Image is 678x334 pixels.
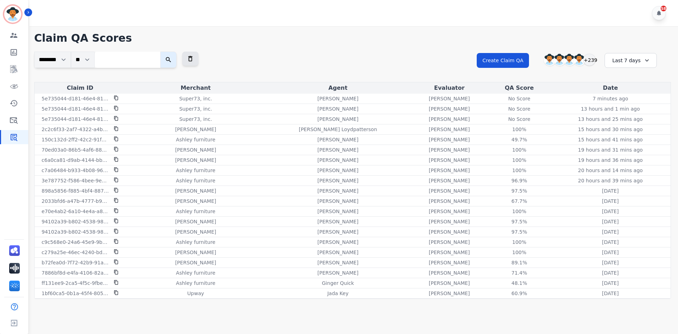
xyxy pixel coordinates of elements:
[175,259,216,266] p: [PERSON_NAME]
[504,259,535,266] div: 89.1%
[602,208,619,215] p: [DATE]
[175,187,216,194] p: [PERSON_NAME]
[176,280,215,287] p: Ashley furniture
[429,239,470,246] p: [PERSON_NAME]
[477,53,529,68] button: Create Claim QA
[317,269,358,276] p: [PERSON_NAME]
[42,218,109,225] p: 94102a39-b802-4538-9858-e90217fd9052
[578,157,643,164] p: 19 hours and 36 mins ago
[429,167,470,174] p: [PERSON_NAME]
[412,84,487,92] div: Evaluator
[175,228,216,235] p: [PERSON_NAME]
[602,228,619,235] p: [DATE]
[327,290,349,297] p: Jada Key
[42,228,109,235] p: 94102a39-b802-4538-9858-e90217fd9052
[504,157,535,164] div: 100%
[429,228,470,235] p: [PERSON_NAME]
[605,53,657,68] div: Last 7 days
[42,167,109,174] p: c7a06484-b933-4b08-96e0-139341fec2b5
[504,187,535,194] div: 97.5%
[429,249,470,256] p: [PERSON_NAME]
[322,280,354,287] p: Ginger Quick
[602,290,619,297] p: [DATE]
[175,218,216,225] p: [PERSON_NAME]
[602,269,619,276] p: [DATE]
[4,6,21,23] img: Bordered avatar
[176,239,215,246] p: Ashley furniture
[179,116,212,123] p: Super73, inc.
[175,126,216,133] p: [PERSON_NAME]
[36,84,124,92] div: Claim ID
[317,208,358,215] p: [PERSON_NAME]
[504,239,535,246] div: 100%
[317,116,358,123] p: [PERSON_NAME]
[317,218,358,225] p: [PERSON_NAME]
[504,290,535,297] div: 60.9%
[552,84,669,92] div: Date
[429,208,470,215] p: [PERSON_NAME]
[429,198,470,205] p: [PERSON_NAME]
[429,269,470,276] p: [PERSON_NAME]
[42,239,109,246] p: c9c568e0-24a6-45e9-9b4c-957b3adf6255
[187,290,204,297] p: Upway
[42,208,109,215] p: e70e4ab2-6a10-4e4a-a893-0d29edafd8d3
[429,105,470,112] p: [PERSON_NAME]
[317,249,358,256] p: [PERSON_NAME]
[578,126,643,133] p: 15 hours and 30 mins ago
[504,177,535,184] div: 96.9%
[578,146,643,153] p: 19 hours and 31 mins ago
[42,187,109,194] p: 898a5856-f885-4bf4-887b-eef0ac1e8a9e
[504,146,535,153] div: 100%
[504,126,535,133] div: 100%
[317,239,358,246] p: [PERSON_NAME]
[175,146,216,153] p: [PERSON_NAME]
[504,167,535,174] div: 100%
[429,218,470,225] p: [PERSON_NAME]
[578,167,643,174] p: 20 hours and 14 mins ago
[176,269,215,276] p: Ashley furniture
[504,105,535,112] div: No Score
[429,177,470,184] p: [PERSON_NAME]
[504,136,535,143] div: 49.7%
[504,198,535,205] div: 67.7%
[504,249,535,256] div: 100%
[429,136,470,143] p: [PERSON_NAME]
[602,280,619,287] p: [DATE]
[317,95,358,102] p: [PERSON_NAME]
[504,116,535,123] div: No Score
[602,218,619,225] p: [DATE]
[34,32,671,45] h1: Claim QA Scores
[429,187,470,194] p: [PERSON_NAME]
[602,198,619,205] p: [DATE]
[176,177,215,184] p: Ashley furniture
[317,187,358,194] p: [PERSON_NAME]
[42,290,109,297] p: 1bf60ca5-0b1a-45f4-8059-792c115c334e
[317,105,358,112] p: [PERSON_NAME]
[602,259,619,266] p: [DATE]
[42,177,109,184] p: 3e787752-f586-4bee-9ece-0cbc561140c0
[490,84,549,92] div: QA Score
[578,116,643,123] p: 13 hours and 25 mins ago
[42,259,109,266] p: b72fea0d-7f72-42b9-91ac-1656dd063d3b
[429,95,470,102] p: [PERSON_NAME]
[578,177,643,184] p: 20 hours and 39 mins ago
[299,126,377,133] p: [PERSON_NAME] Loydpatterson
[317,167,358,174] p: [PERSON_NAME]
[504,95,535,102] div: No Score
[429,259,470,266] p: [PERSON_NAME]
[504,228,535,235] div: 97.5%
[504,218,535,225] div: 97.5%
[175,249,216,256] p: [PERSON_NAME]
[317,228,358,235] p: [PERSON_NAME]
[176,208,215,215] p: Ashley furniture
[429,157,470,164] p: [PERSON_NAME]
[42,116,109,123] p: 5e735044-d181-46e4-8142-318a0c9b6910
[593,95,628,102] p: 7 minutes ago
[317,177,358,184] p: [PERSON_NAME]
[179,95,212,102] p: Super73, inc.
[578,136,643,143] p: 15 hours and 41 mins ago
[42,146,109,153] p: 70ed03a0-86b5-4af6-88c9-aa6ef3be45be
[176,136,215,143] p: Ashley furniture
[504,208,535,215] div: 100%
[42,95,109,102] p: 5e735044-d181-46e4-8142-318a0c9b6910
